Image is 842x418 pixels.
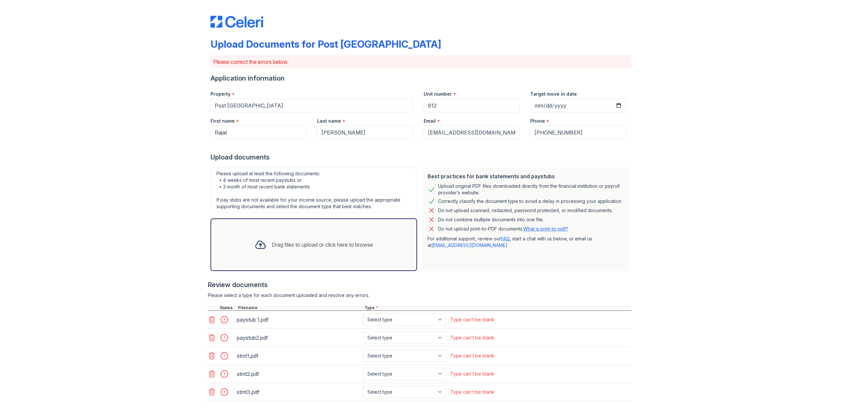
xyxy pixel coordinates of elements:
[450,353,494,359] div: Type can't be blank
[208,280,631,289] div: Review documents
[218,305,237,310] div: Status
[210,118,235,124] label: First name
[438,207,613,214] div: Do not upload scanned, redacted, password protected, or modified documents.
[428,235,624,249] p: For additional support, review our , start a chat with us below, or email us at
[438,197,622,205] div: Correctly classify the document type to avoid a delay in processing your application.
[363,305,631,310] div: Type
[210,16,263,28] img: CE_Logo_Blue-a8612792a0a2168367f1c8372b55b34899dd931a85d93a1a3d3e32e68fde9ad4.png
[272,241,373,249] div: Drag files to upload or click here to browse
[530,91,577,97] label: Target move in date
[438,216,544,224] div: Do not combine multiple documents into one file.
[213,58,629,66] p: Please correct the errors below.
[523,226,568,232] a: What is print-to-pdf?
[237,369,360,379] div: stmt2.pdf
[450,389,494,395] div: Type can't be blank
[450,316,494,323] div: Type can't be blank
[237,314,360,325] div: paystub 1.pdf
[210,167,417,213] div: Please upload at least the following documents: • 4 weeks of most recent paystubs or • 3 month of...
[237,387,360,397] div: stmt3.pdf
[450,371,494,377] div: Type can't be blank
[237,332,360,343] div: paystub2.pdf
[424,91,452,97] label: Unit number
[450,334,494,341] div: Type can't be blank
[210,153,631,162] div: Upload documents
[438,183,624,196] div: Upload original PDF files downloaded directly from the financial institution or payroll provider’...
[428,172,624,180] div: Best practices for bank statements and paystubs
[501,236,509,241] a: FAQ
[317,118,341,124] label: Last name
[438,226,568,232] p: Do not upload print-to-PDF documents.
[208,292,631,299] div: Please select a type for each document uploaded and resolve any errors.
[237,351,360,361] div: stmt1.pdf
[530,118,545,124] label: Phone
[210,91,231,97] label: Property
[210,38,441,50] div: Upload Documents for Post [GEOGRAPHIC_DATA]
[237,305,363,310] div: Filename
[210,74,631,83] div: Application information
[424,118,436,124] label: Email
[432,242,508,248] a: [EMAIL_ADDRESS][DOMAIN_NAME]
